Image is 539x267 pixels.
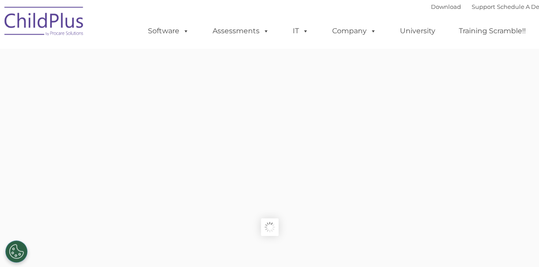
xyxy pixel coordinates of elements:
a: Support [472,3,495,10]
a: Software [139,22,198,40]
a: Training Scramble!! [450,22,535,40]
a: Company [323,22,385,40]
a: IT [284,22,318,40]
a: University [391,22,444,40]
a: Assessments [204,22,278,40]
a: Download [431,3,461,10]
button: Cookies Settings [5,240,27,263]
